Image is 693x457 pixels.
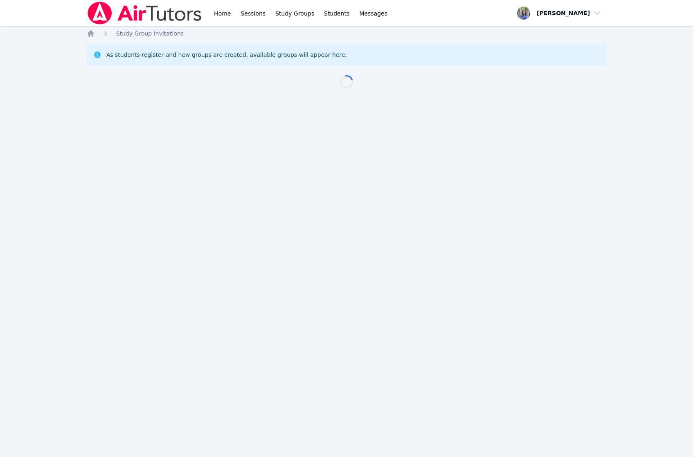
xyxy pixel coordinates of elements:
[87,2,202,25] img: Air Tutors
[359,9,387,18] span: Messages
[87,29,607,38] nav: Breadcrumb
[106,51,347,59] div: As students register and new groups are created, available groups will appear here.
[116,29,184,38] a: Study Group Invitations
[116,30,184,37] span: Study Group Invitations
